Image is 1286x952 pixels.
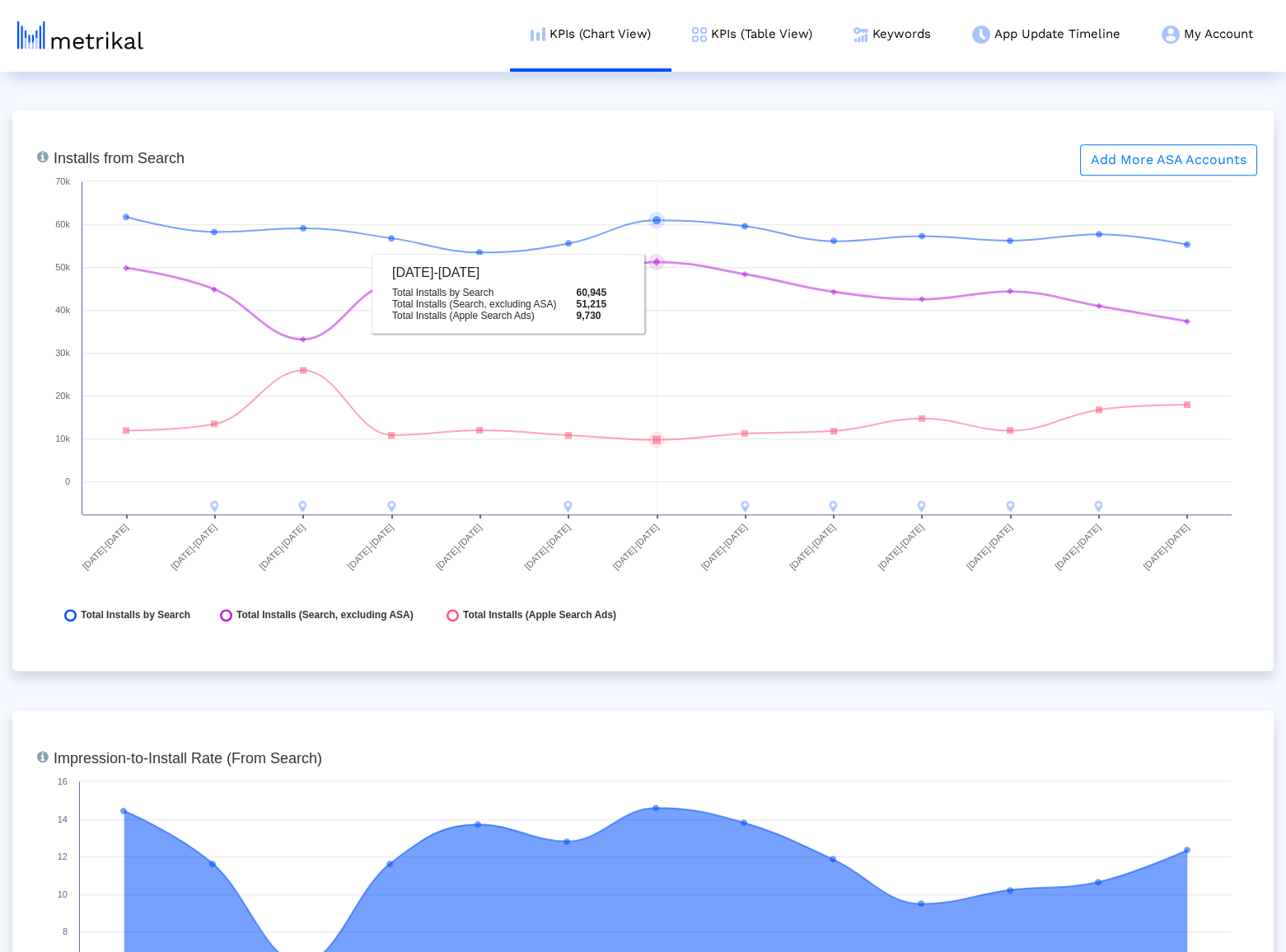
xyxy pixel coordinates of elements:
[1080,144,1257,176] button: Add More ASA Accounts
[463,609,616,621] span: Total Installs (Apple Search Ads)
[699,522,749,571] text: [DATE]-[DATE]
[853,27,868,42] img: keywords.png
[17,21,143,49] img: metrical-logo-light.png
[1141,522,1190,571] text: [DATE]-[DATE]
[55,391,70,401] text: 20k
[876,522,925,571] text: [DATE]-[DATE]
[346,522,395,571] text: [DATE]-[DATE]
[65,476,70,486] text: 0
[1162,26,1180,44] img: my-account-menu-icon.png
[55,434,70,443] text: 10k
[610,522,660,571] text: [DATE]-[DATE]
[236,609,414,621] span: Total Installs (Search, excluding ASA)
[55,262,70,272] text: 50k
[972,26,990,44] img: app-update-menu-icon.png
[58,889,68,899] text: 10
[522,522,572,571] text: [DATE]-[DATE]
[54,150,185,166] tspan: Installs from Search
[1053,522,1102,571] text: [DATE]-[DATE]
[55,219,70,229] text: 60k
[58,776,68,786] text: 16
[692,27,707,42] img: kpi-table-menu-icon.png
[81,522,130,571] text: [DATE]-[DATE]
[55,305,70,315] text: 40k
[55,348,70,358] text: 30k
[257,522,306,571] text: [DATE]-[DATE]
[63,926,68,936] text: 8
[788,522,837,571] text: [DATE]-[DATE]
[54,750,322,767] tspan: Impression-to-Install Rate (From Search)
[531,27,545,41] img: kpi-chart-menu-icon.png
[55,176,70,186] text: 70k
[965,522,1014,571] text: [DATE]-[DATE]
[169,522,218,571] text: [DATE]-[DATE]
[81,609,190,621] span: Total Installs by Search
[58,851,68,861] text: 12
[58,814,68,824] text: 14
[434,522,484,571] text: [DATE]-[DATE]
